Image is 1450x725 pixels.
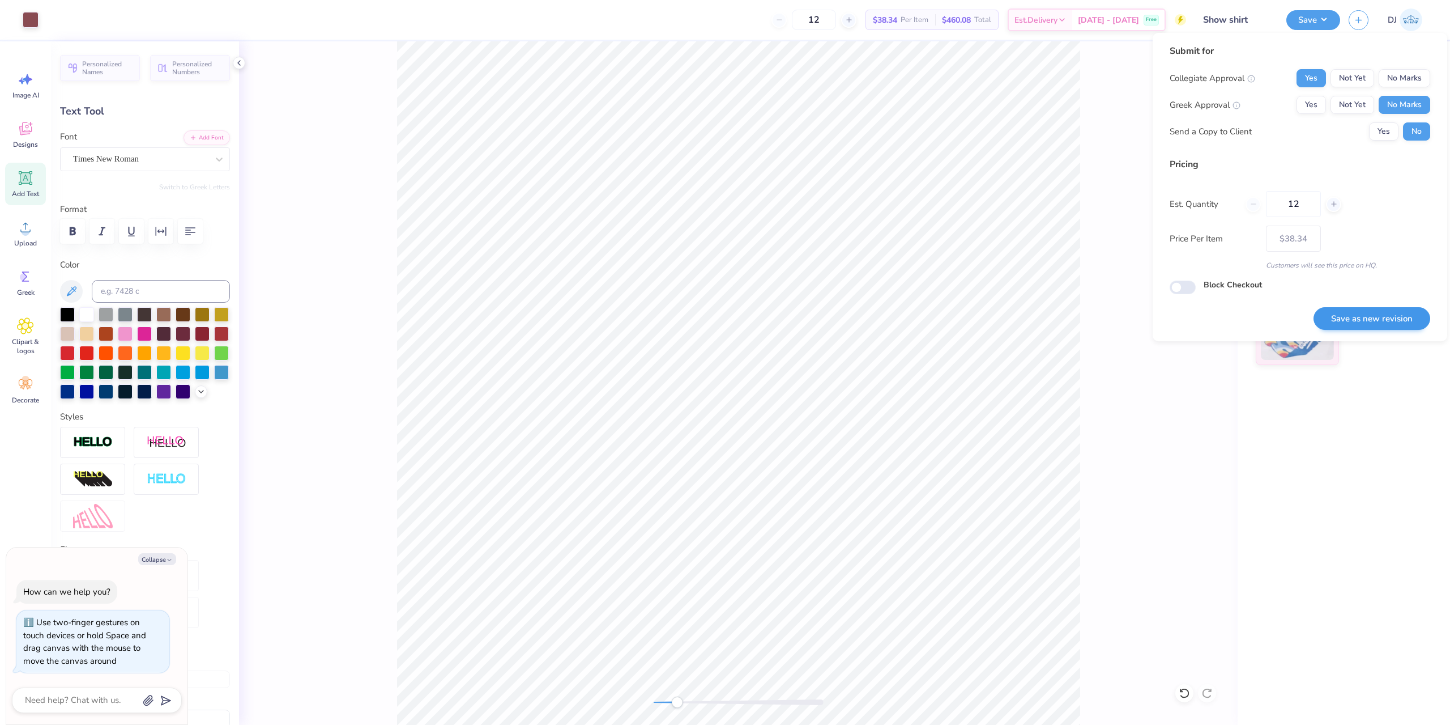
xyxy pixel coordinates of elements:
[1204,279,1262,291] label: Block Checkout
[1388,14,1397,27] span: DJ
[23,617,146,667] div: Use two-finger gestures on touch devices or hold Space and drag canvas with the mouse to move the...
[60,258,230,272] label: Color
[792,10,836,30] input: – –
[1379,69,1430,87] button: No Marks
[1170,232,1257,245] label: Price Per Item
[1403,122,1430,141] button: No
[1170,158,1430,171] div: Pricing
[147,435,186,450] img: Shadow
[1170,44,1430,58] div: Submit for
[73,504,113,528] img: Free Distort
[138,553,176,565] button: Collapse
[184,130,230,145] button: Add Font
[73,470,113,489] img: 3D Illusion
[13,140,38,149] span: Designs
[60,104,230,119] div: Text Tool
[901,14,928,26] span: Per Item
[60,543,88,556] label: Shapes
[1400,9,1422,31] img: Danyl Jon Ferrer
[12,189,39,198] span: Add Text
[1170,72,1255,85] div: Collegiate Approval
[1330,69,1374,87] button: Not Yet
[12,396,39,405] span: Decorate
[92,280,230,303] input: e.g. 7428 c
[23,586,110,597] div: How can we help you?
[1297,96,1326,114] button: Yes
[60,55,140,81] button: Personalized Names
[974,14,991,26] span: Total
[1313,307,1430,330] button: Save as new revision
[1170,260,1430,270] div: Customers will see this price on HQ.
[12,91,39,100] span: Image AI
[7,337,44,355] span: Clipart & logos
[1266,191,1321,217] input: – –
[172,60,223,76] span: Personalized Numbers
[14,239,37,248] span: Upload
[159,183,230,192] button: Switch to Greek Letters
[150,55,230,81] button: Personalized Numbers
[147,473,186,486] img: Negative Space
[1146,16,1157,24] span: Free
[1297,69,1326,87] button: Yes
[1330,96,1374,114] button: Not Yet
[82,60,133,76] span: Personalized Names
[671,697,683,708] div: Accessibility label
[1170,125,1252,138] div: Send a Copy to Client
[942,14,971,26] span: $460.08
[1286,10,1340,30] button: Save
[60,203,230,216] label: Format
[873,14,897,26] span: $38.34
[1379,96,1430,114] button: No Marks
[1195,9,1278,31] input: Untitled Design
[1170,198,1237,211] label: Est. Quantity
[1170,99,1240,112] div: Greek Approval
[60,130,77,143] label: Font
[1078,14,1139,26] span: [DATE] - [DATE]
[73,436,113,449] img: Stroke
[1014,14,1057,26] span: Est. Delivery
[1383,9,1427,31] a: DJ
[17,288,35,297] span: Greek
[1369,122,1398,141] button: Yes
[60,410,83,423] label: Styles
